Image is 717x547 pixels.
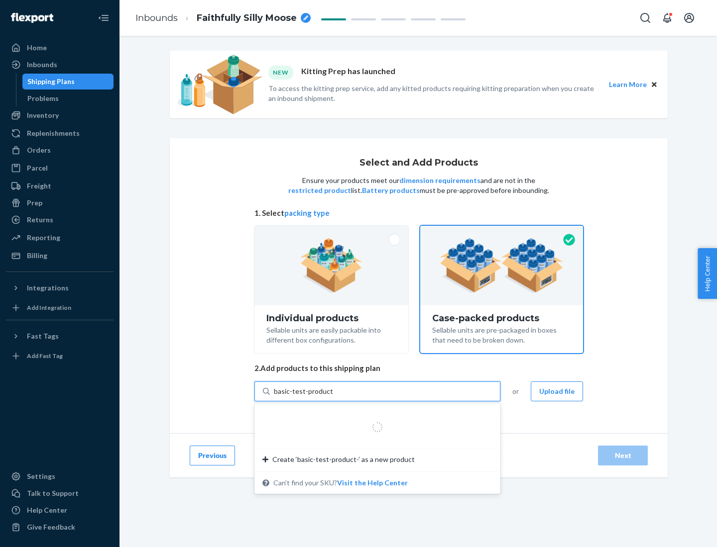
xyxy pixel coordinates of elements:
[301,66,395,79] p: Kitting Prep has launched
[11,13,53,23] img: Flexport logo
[531,381,583,401] button: Upload file
[273,478,408,488] span: Can't find your SKU?
[6,40,114,56] a: Home
[6,107,114,123] a: Inventory
[300,238,362,293] img: individual-pack.facf35554cb0f1810c75b2bd6df2d64e.png
[698,248,717,299] button: Help Center
[399,176,480,185] button: dimension requirements
[359,158,478,168] h1: Select and Add Products
[657,8,677,28] button: Open notifications
[284,208,330,218] button: packing type
[254,208,583,218] span: 1. Select
[6,178,114,194] a: Freight
[27,352,63,360] div: Add Fast Tag
[287,176,550,195] p: Ensure your products meet our and are not in the list. must be pre-approved before inbounding.
[272,455,415,464] span: Create ‘basic-test-product-’ as a new product
[268,66,293,79] div: NEW
[266,313,396,323] div: Individual products
[606,451,639,460] div: Next
[27,331,59,341] div: Fast Tags
[440,238,564,293] img: case-pack.59cecea509d18c883b923b81aeac6d0b.png
[6,300,114,316] a: Add Integration
[268,84,600,103] p: To access the kitting prep service, add any kitted products requiring kitting preparation when yo...
[27,283,69,293] div: Integrations
[6,280,114,296] button: Integrations
[6,468,114,484] a: Settings
[27,488,79,498] div: Talk to Support
[432,323,571,345] div: Sellable units are pre-packaged in boxes that need to be broken down.
[598,446,648,465] button: Next
[27,145,51,155] div: Orders
[6,212,114,228] a: Returns
[27,110,59,120] div: Inventory
[6,230,114,246] a: Reporting
[6,485,114,501] a: Talk to Support
[649,79,660,90] button: Close
[190,446,235,465] button: Previous
[27,303,71,312] div: Add Integration
[6,160,114,176] a: Parcel
[266,323,396,345] div: Sellable units are easily packable into different box configurations.
[6,142,114,158] a: Orders
[27,60,57,70] div: Inbounds
[512,386,519,396] span: or
[6,502,114,518] a: Help Center
[94,8,114,28] button: Close Navigation
[609,79,647,90] button: Learn More
[27,43,47,53] div: Home
[288,185,351,195] button: restricted product
[27,471,55,481] div: Settings
[679,8,699,28] button: Open account menu
[274,386,334,396] input: Create ‘basic-test-product-’ as a new productCan't find your SKU?Visit the Help Center
[27,251,47,261] div: Billing
[27,522,75,532] div: Give Feedback
[197,12,297,25] span: Faithfully Silly Moose
[337,478,408,488] button: Create ‘basic-test-product-’ as a new productCan't find your SKU?
[6,348,114,364] a: Add Fast Tag
[635,8,655,28] button: Open Search Box
[6,328,114,344] button: Fast Tags
[6,57,114,73] a: Inbounds
[6,519,114,535] button: Give Feedback
[27,77,75,87] div: Shipping Plans
[27,505,67,515] div: Help Center
[6,248,114,264] a: Billing
[432,313,571,323] div: Case-packed products
[27,163,48,173] div: Parcel
[22,74,114,90] a: Shipping Plans
[27,93,59,103] div: Problems
[6,125,114,141] a: Replenishments
[27,181,51,191] div: Freight
[27,128,80,138] div: Replenishments
[22,91,114,106] a: Problems
[135,12,178,23] a: Inbounds
[6,195,114,211] a: Prep
[362,185,420,195] button: Battery products
[27,215,53,225] div: Returns
[127,3,319,33] ol: breadcrumbs
[27,198,42,208] div: Prep
[27,233,60,243] div: Reporting
[254,363,583,373] span: 2. Add products to this shipping plan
